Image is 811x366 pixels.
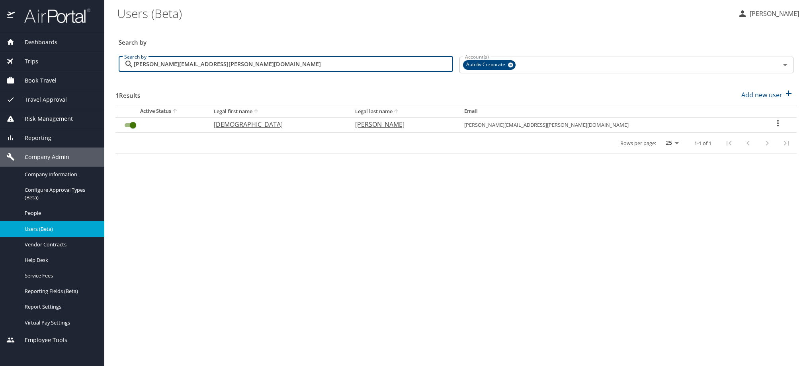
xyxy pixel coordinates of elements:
[15,95,67,104] span: Travel Approval
[15,153,69,161] span: Company Admin
[16,8,90,24] img: airportal-logo.png
[214,120,340,129] p: [DEMOGRAPHIC_DATA]
[15,134,51,142] span: Reporting
[620,141,656,146] p: Rows per page:
[25,209,95,217] span: People
[115,86,140,100] h3: 1 Results
[7,8,16,24] img: icon-airportal.png
[349,106,458,117] th: Legal last name
[463,60,516,70] div: Autoliv Corporate
[15,114,73,123] span: Risk Management
[25,272,95,279] span: Service Fees
[25,171,95,178] span: Company Information
[115,106,797,154] table: User Search Table
[15,57,38,66] span: Trips
[207,106,349,117] th: Legal first name
[780,59,791,71] button: Open
[25,241,95,248] span: Vendor Contracts
[458,117,759,132] td: [PERSON_NAME][EMAIL_ADDRESS][PERSON_NAME][DOMAIN_NAME]
[15,76,57,85] span: Book Travel
[134,57,453,72] input: Search by name or email
[119,33,793,47] h3: Search by
[738,86,797,104] button: Add new user
[25,303,95,311] span: Report Settings
[458,106,759,117] th: Email
[15,336,67,344] span: Employee Tools
[15,38,57,47] span: Dashboards
[25,319,95,327] span: Virtual Pay Settings
[355,120,448,129] p: [PERSON_NAME]
[694,141,711,146] p: 1-1 of 1
[747,9,799,18] p: [PERSON_NAME]
[115,106,207,117] th: Active Status
[25,225,95,233] span: Users (Beta)
[117,1,731,26] h1: Users (Beta)
[171,108,179,115] button: sort
[741,90,782,100] p: Add new user
[252,108,260,116] button: sort
[735,6,802,21] button: [PERSON_NAME]
[25,256,95,264] span: Help Desk
[659,137,682,149] select: rows per page
[25,186,95,201] span: Configure Approval Types (Beta)
[393,108,401,116] button: sort
[463,61,510,69] span: Autoliv Corporate
[25,287,95,295] span: Reporting Fields (Beta)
